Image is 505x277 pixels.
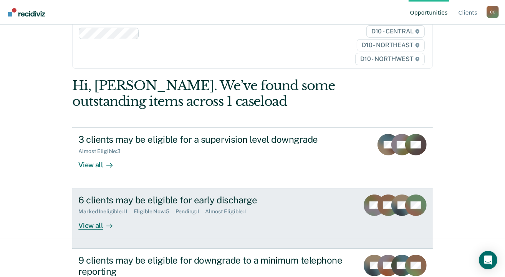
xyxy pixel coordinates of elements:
div: 9 clients may be eligible for downgrade to a minimum telephone reporting [78,255,348,277]
span: D10 - NORTHEAST [357,39,424,51]
div: Hi, [PERSON_NAME]. We’ve found some outstanding items across 1 caseload [72,78,361,109]
div: Almost Eligible : 3 [78,148,127,155]
span: D10 - CENTRAL [366,25,425,38]
img: Recidiviz [8,8,45,16]
span: D10 - NORTHWEST [355,53,424,65]
button: Profile dropdown button [487,6,499,18]
div: Almost Eligible : 1 [205,208,252,215]
a: 3 clients may be eligible for a supervision level downgradeAlmost Eligible:3View all [72,127,432,188]
div: C C [487,6,499,18]
a: 6 clients may be eligible for early dischargeMarked Ineligible:11Eligible Now:5Pending:1Almost El... [72,188,432,249]
div: View all [78,155,121,170]
div: Open Intercom Messenger [479,251,497,269]
div: 6 clients may be eligible for early discharge [78,195,348,206]
div: Pending : 1 [176,208,205,215]
div: 3 clients may be eligible for a supervision level downgrade [78,134,348,145]
div: Eligible Now : 5 [134,208,176,215]
div: Marked Ineligible : 11 [78,208,133,215]
div: View all [78,215,121,230]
